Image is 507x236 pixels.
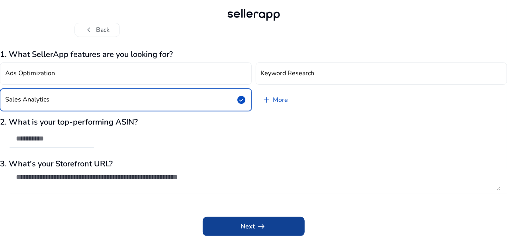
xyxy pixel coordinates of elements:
h4: Ads Optimization [5,70,55,77]
span: check_circle [237,95,247,105]
h4: Sales Analytics [5,96,49,103]
span: chevron_left [84,25,94,35]
h4: Keyword Research [261,70,315,77]
span: add [262,95,272,105]
a: More [256,89,295,111]
span: arrow_right_alt [257,222,266,231]
span: Next [241,222,266,231]
button: Nextarrow_right_alt [203,217,305,236]
button: chevron_leftBack [74,23,120,37]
